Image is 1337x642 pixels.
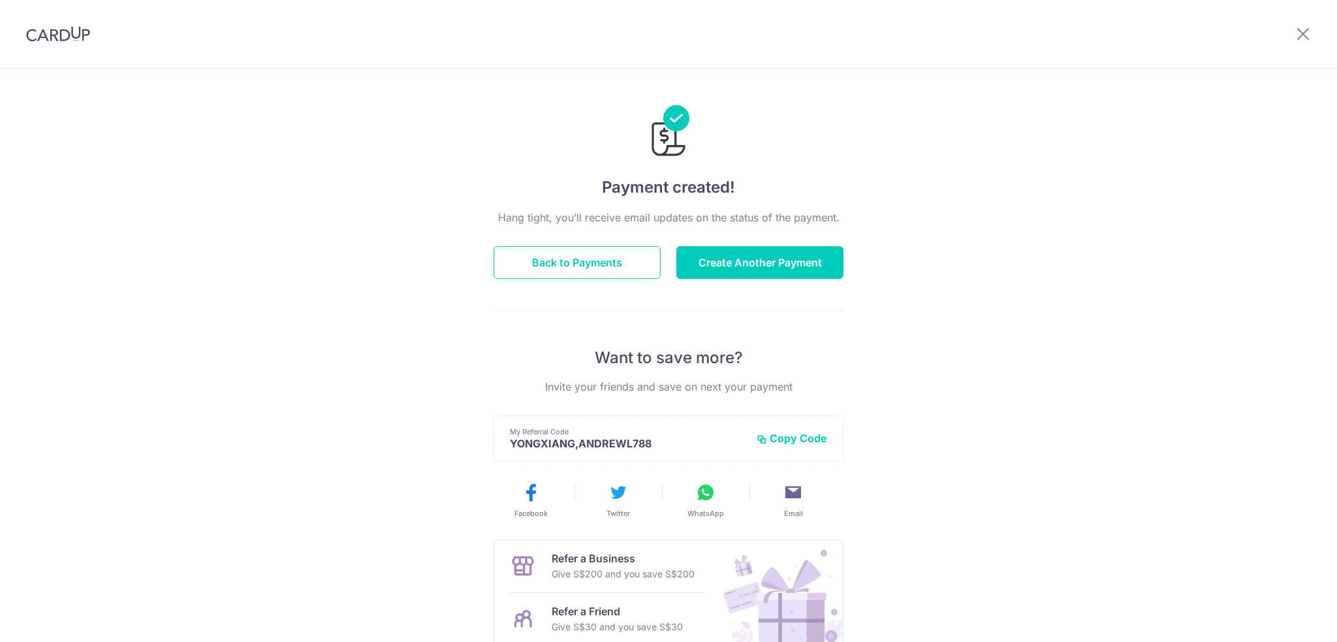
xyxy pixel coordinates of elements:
[494,210,843,225] p: Hang tight, you’ll receive email updates on the status of the payment.
[26,26,90,42] img: CardUp
[552,551,695,566] p: Refer a Business
[494,176,843,199] h4: Payment created!
[514,508,548,519] span: Facebook
[757,432,827,445] button: Copy Code
[667,482,744,519] button: WhatsApp
[687,508,724,519] span: WhatsApp
[676,246,843,279] button: Create Another Payment
[784,508,803,519] span: Email
[510,426,746,437] p: My Referral Code
[510,437,746,450] p: YONGXIANG,ANDREWL788
[492,482,569,519] button: Facebook
[494,246,661,279] button: Back to Payments
[552,603,683,619] p: Refer a Friend
[606,508,630,519] span: Twitter
[494,347,843,368] p: Want to save more?
[755,482,832,519] button: Email
[552,566,695,582] p: Give S$200 and you save S$200
[648,105,689,160] img: Payments
[494,379,843,394] p: Invite your friends and save on next your payment
[580,482,657,519] button: Twitter
[552,619,683,635] p: Give S$30 and you save S$30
